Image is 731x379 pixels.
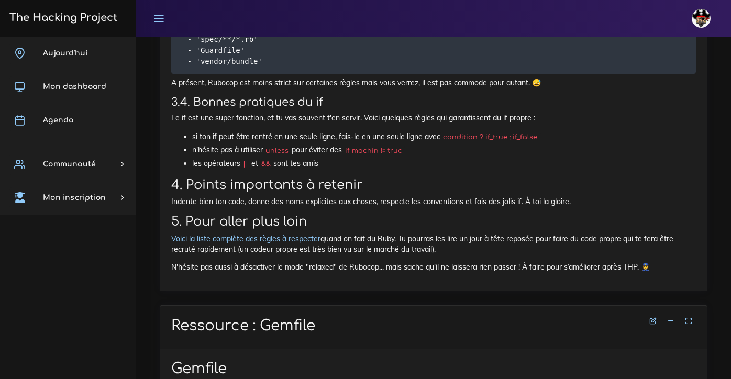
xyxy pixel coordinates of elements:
[171,360,696,378] h1: Gemfile
[171,317,696,335] h1: Ressource : Gemfile
[171,96,696,109] h3: 3.4. Bonnes pratiques du if
[192,130,696,143] li: si ton if peut être rentré en une seule ligne, fais-le en une seule ligne avec
[192,143,696,157] li: n'hésite pas à utiliser pour éviter des
[6,12,117,24] h3: The Hacking Project
[43,160,96,168] span: Communauté
[171,233,696,255] p: quand on fait du Ruby. Tu pourras les lire un jour à tête reposée pour faire du code propre qui t...
[258,159,273,169] code: &&
[171,234,320,243] a: Voici la liste complète des règles à respecter
[43,116,73,124] span: Agenda
[171,196,696,207] p: Indente bien ton code, donne des noms explicites aux choses, respecte les conventions et fais des...
[43,83,106,91] span: Mon dashboard
[240,159,251,169] code: ||
[342,146,405,156] code: if machin != truc
[43,194,106,202] span: Mon inscription
[171,113,696,123] p: Le if est une super fonction, et tu vas souvent t'en servir. Voici quelques règles qui garantisse...
[692,9,711,28] img: avatar
[171,214,696,229] h2: 5. Pour aller plus loin
[263,146,292,156] code: unless
[171,177,696,193] h2: 4. Points importants à retenir
[171,77,696,88] p: A présent, Rubocop est moins strict sur certaines règles mais vous verrez, il est pas commode pou...
[440,132,540,142] code: condition ? if_true : if_false
[192,157,696,170] li: les opérateurs et sont tes amis
[171,262,696,272] p: N'hésite pas aussi à désactiver le mode "relaxed" de Rubocop... mais sache qu'il ne laissera rien...
[43,49,87,57] span: Aujourd'hui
